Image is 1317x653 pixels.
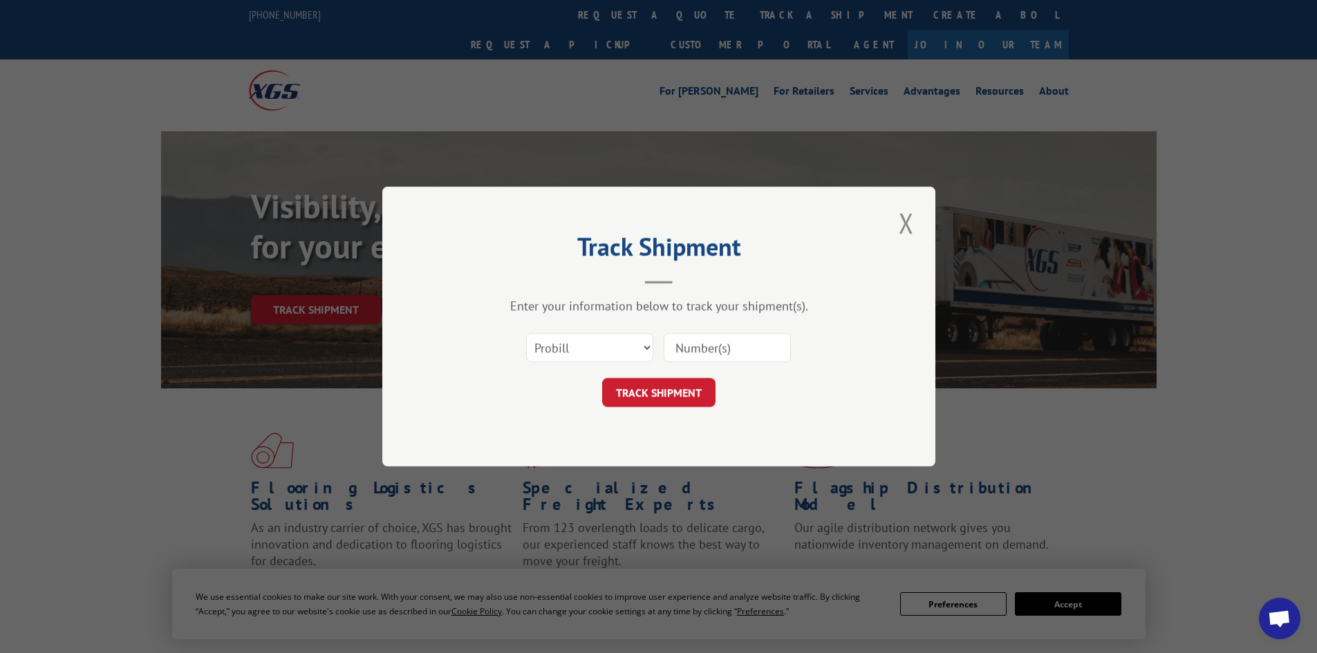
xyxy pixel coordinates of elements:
[602,378,716,407] button: TRACK SHIPMENT
[1259,598,1300,639] a: Chat abierto
[664,333,791,362] input: Number(s)
[895,204,918,242] button: Close modal
[451,237,866,263] h2: Track Shipment
[451,298,866,314] div: Enter your information below to track your shipment(s).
